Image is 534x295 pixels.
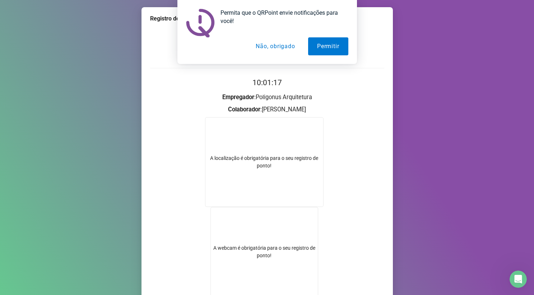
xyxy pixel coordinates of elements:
[252,78,282,87] time: 10:01:17
[228,106,260,113] strong: Colaborador
[215,9,348,25] div: Permita que o QRPoint envie notificações para você!
[308,37,348,55] button: Permitir
[510,271,527,288] iframe: Intercom live chat
[150,93,384,102] h3: : Poligonus Arquitetura
[150,105,384,114] h3: : [PERSON_NAME]
[186,9,215,37] img: notification icon
[205,155,323,170] div: A localização é obrigatória para o seu registro de ponto!
[247,37,304,55] button: Não, obrigado
[222,94,254,101] strong: Empregador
